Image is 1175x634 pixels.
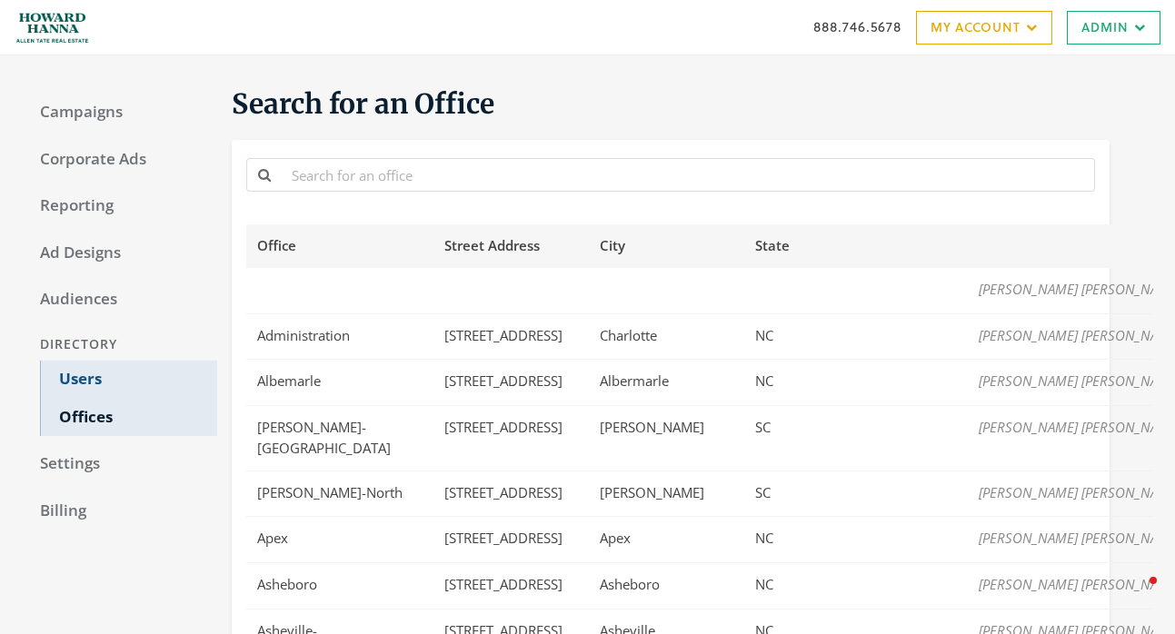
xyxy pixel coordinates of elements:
[246,517,433,563] td: Apex
[15,5,90,50] img: Adwerx
[433,224,589,267] th: Street Address
[40,361,217,399] a: Users
[589,224,744,267] th: City
[433,563,589,609] td: [STREET_ADDRESS]
[1113,572,1157,616] iframe: Intercom live chat
[744,360,801,406] td: NC
[22,234,217,272] a: Ad Designs
[232,86,494,121] span: Search for an Office
[22,281,217,319] a: Audiences
[246,563,433,609] td: Asheboro
[246,360,433,406] td: Albemarle
[1067,11,1160,45] a: Admin
[433,517,589,563] td: [STREET_ADDRESS]
[589,313,744,360] td: Charlotte
[433,471,589,517] td: [STREET_ADDRESS]
[744,563,801,609] td: NC
[22,445,217,483] a: Settings
[589,471,744,517] td: [PERSON_NAME]
[246,313,433,360] td: Administration
[589,517,744,563] td: Apex
[433,405,589,471] td: [STREET_ADDRESS]
[744,405,801,471] td: SC
[433,313,589,360] td: [STREET_ADDRESS]
[589,563,744,609] td: Asheboro
[22,141,217,179] a: Corporate Ads
[589,405,744,471] td: [PERSON_NAME]
[40,399,217,437] a: Offices
[246,405,433,471] td: [PERSON_NAME]-[GEOGRAPHIC_DATA]
[22,492,217,530] a: Billing
[916,11,1052,45] a: My Account
[246,224,433,267] th: Office
[744,224,801,267] th: State
[813,17,901,36] a: 888.746.5678
[22,187,217,225] a: Reporting
[744,517,801,563] td: NC
[744,471,801,517] td: SC
[744,313,801,360] td: NC
[258,168,271,182] i: Search for an office
[22,328,217,362] div: Directory
[433,360,589,406] td: [STREET_ADDRESS]
[22,94,217,132] a: Campaigns
[246,471,433,517] td: [PERSON_NAME]-North
[281,158,1095,192] input: Search for an office
[589,360,744,406] td: Albermarle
